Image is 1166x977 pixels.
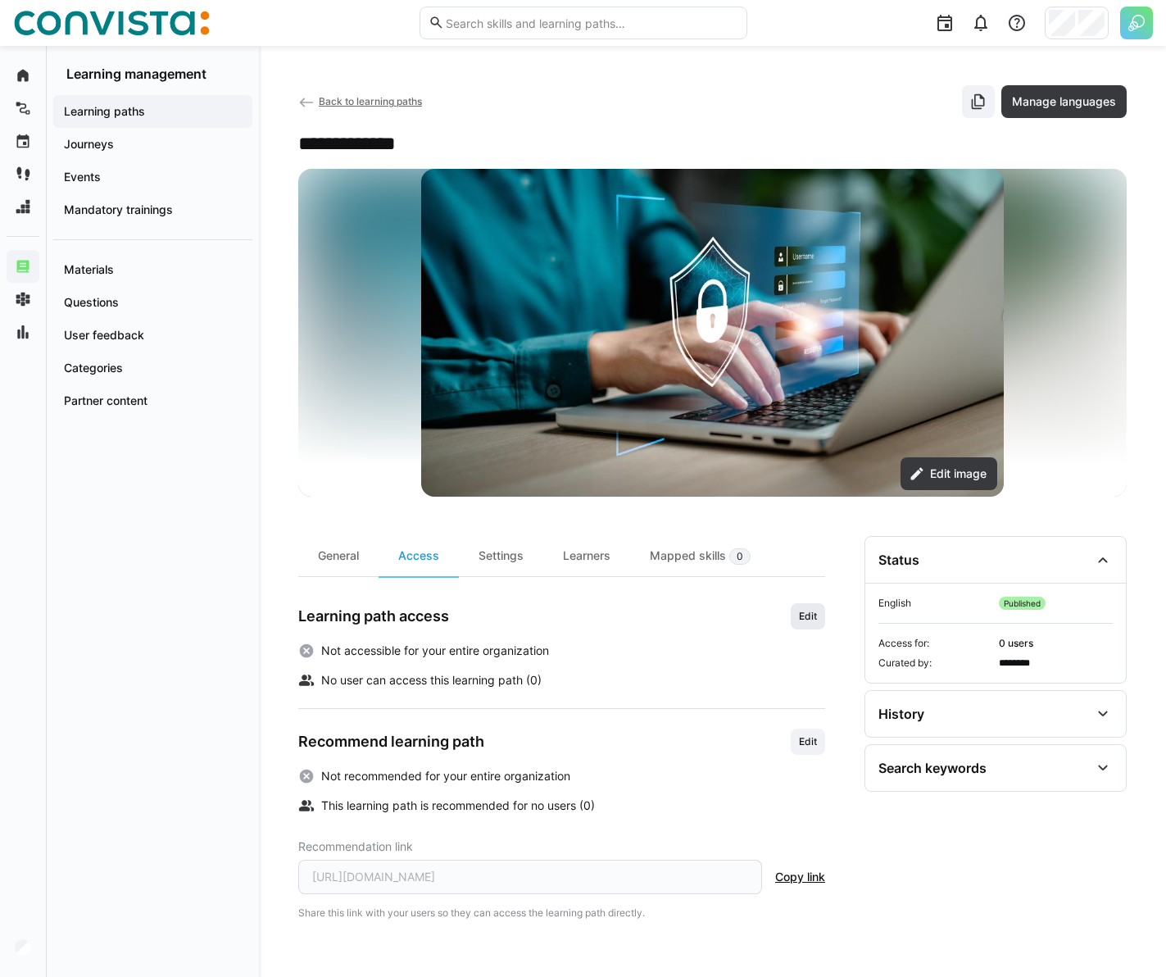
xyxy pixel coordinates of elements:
span: Back to learning paths [319,95,422,107]
span: Edit image [928,466,989,482]
button: Edit image [901,457,997,490]
div: [URL][DOMAIN_NAME] [298,860,762,894]
span: Recommendation link [298,840,825,853]
div: Status [878,552,919,568]
span: Edit [797,610,819,623]
div: General [298,536,379,576]
a: Back to learning paths [298,95,422,107]
button: Manage languages [1001,85,1127,118]
span: English [878,597,992,610]
div: Learners [543,536,630,576]
span: Not accessible for your entire organization [321,643,549,659]
span: Curated by: [878,657,992,670]
span: Share this link with your users so they can access the learning path directly. [298,907,825,919]
span: Edit [797,735,819,748]
span: Manage languages [1009,93,1118,110]
h3: Learning path access [298,607,449,625]
span: Access for: [878,637,992,650]
span: This learning path is recommended for no users (0) [321,798,595,814]
div: Settings [459,536,543,576]
span: 0 [737,550,743,563]
div: History [878,706,924,722]
div: Mapped skills [630,536,770,576]
span: No user can access this learning path (0) [321,672,542,688]
span: Not recommended for your entire organization [321,768,570,784]
button: Edit [791,729,825,755]
button: Edit [791,603,825,629]
div: Search keywords [878,760,987,776]
span: Copy link [775,869,825,885]
input: Search skills and learning paths… [444,16,737,30]
div: Access [379,536,459,576]
h3: Recommend learning path [298,733,484,751]
span: Published [999,597,1046,610]
span: 0 users [999,637,1113,650]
